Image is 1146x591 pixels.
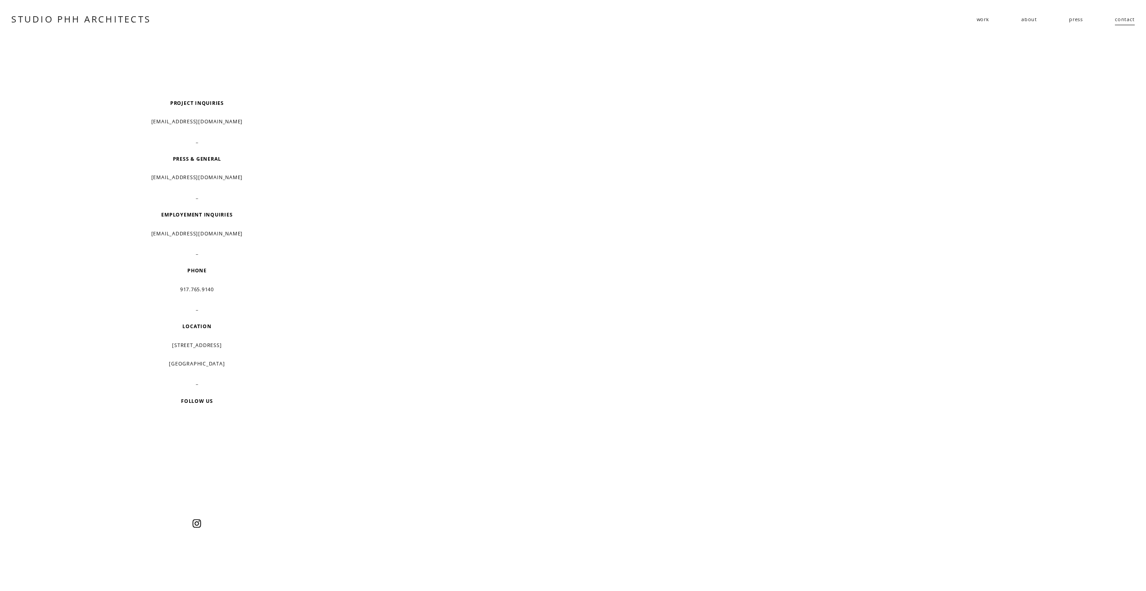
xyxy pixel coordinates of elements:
p: [EMAIL_ADDRESS][DOMAIN_NAME] [59,227,335,239]
a: Instagram [192,519,201,528]
p: _ [59,134,335,146]
p: _ [59,302,335,314]
p: [GEOGRAPHIC_DATA] [59,357,335,370]
strong: EMPLOYEMENT INQUIRIES [161,211,232,218]
a: contact [1115,13,1134,26]
strong: LOCATION [182,323,211,329]
p: _ [59,190,335,202]
span: work [977,13,989,25]
a: folder dropdown [977,13,989,26]
p: _ [59,376,335,388]
p: 917.765.9140 [59,283,335,295]
strong: PRESS & GENERAL [173,155,222,162]
p: [STREET_ADDRESS] [59,339,335,351]
strong: FOLLOW US [181,397,213,404]
strong: PHONE [187,267,207,274]
a: about [1021,13,1037,26]
p: _ [59,246,335,258]
a: STUDIO PHH ARCHITECTS [11,13,151,25]
a: press [1069,13,1083,26]
p: [EMAIL_ADDRESS][DOMAIN_NAME] [59,115,335,127]
strong: PROJECT INQUIRIES [170,99,224,106]
p: [EMAIL_ADDRESS][DOMAIN_NAME] [59,171,335,183]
